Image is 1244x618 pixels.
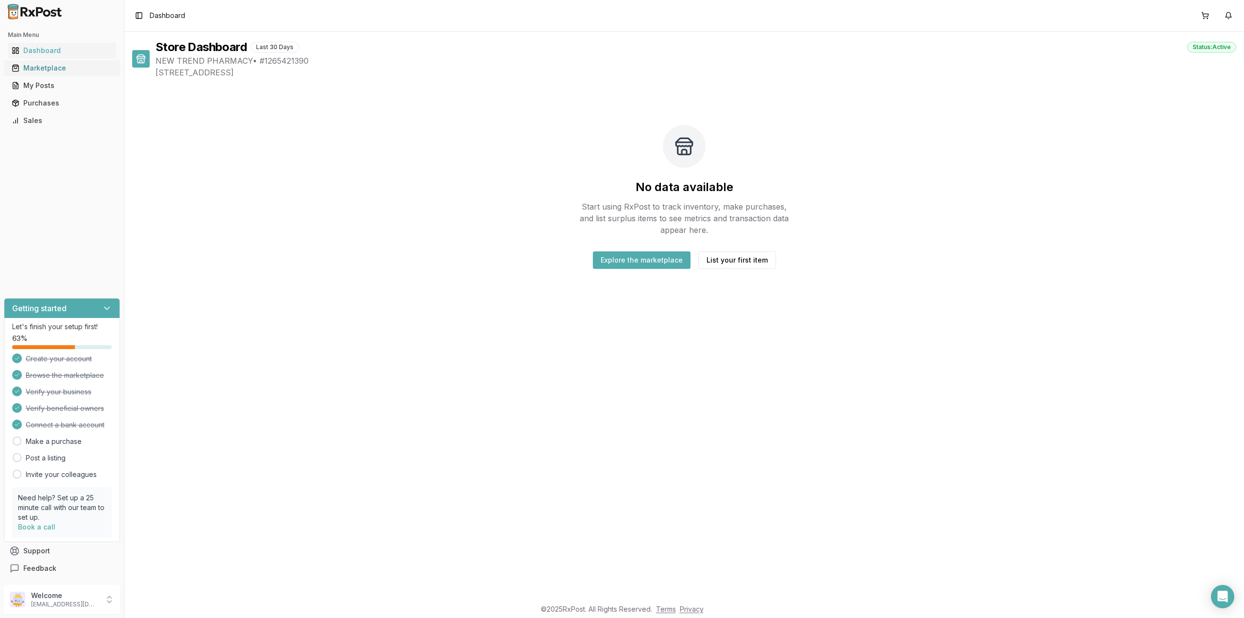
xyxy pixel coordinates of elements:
img: User avatar [10,592,25,607]
span: Create your account [26,354,92,364]
div: Status: Active [1187,42,1236,53]
p: Need help? Set up a 25 minute call with our team to set up. [18,493,106,522]
a: Invite your colleagues [26,470,97,479]
h2: Main Menu [8,31,116,39]
a: Book a call [18,523,55,531]
div: Last 30 Days [251,42,299,53]
span: 63 % [12,334,27,343]
a: Sales [8,112,116,129]
h2: No data available [636,179,733,195]
h1: Store Dashboard [155,39,247,55]
div: Purchases [12,98,112,108]
div: Sales [12,116,112,125]
span: [STREET_ADDRESS] [155,67,1236,78]
button: Dashboard [4,43,120,58]
span: Browse the marketplace [26,371,104,380]
p: Let's finish your setup first! [12,322,112,332]
button: Feedback [4,560,120,577]
button: Marketplace [4,60,120,76]
span: Verify beneficial owners [26,404,104,413]
a: Terms [656,605,676,613]
div: Dashboard [12,46,112,55]
button: Sales [4,113,120,128]
img: RxPost Logo [4,4,66,19]
button: Purchases [4,95,120,111]
button: Explore the marketplace [593,251,691,269]
a: Dashboard [8,42,116,59]
button: My Posts [4,78,120,93]
span: Dashboard [150,11,185,20]
span: Feedback [23,564,56,573]
button: List your first item [698,251,776,269]
span: NEW TREND PHARMACY • # 1265421390 [155,55,1236,67]
a: Marketplace [8,59,116,77]
a: Post a listing [26,453,66,463]
p: [EMAIL_ADDRESS][DOMAIN_NAME] [31,600,99,608]
a: Privacy [680,605,704,613]
button: Support [4,542,120,560]
span: Connect a bank account [26,420,104,430]
div: Open Intercom Messenger [1211,585,1234,608]
span: Verify your business [26,387,91,397]
h3: Getting started [12,302,67,314]
p: Start using RxPost to track inventory, make purchases, and list surplus items to see metrics and ... [575,201,793,236]
a: Purchases [8,94,116,112]
a: My Posts [8,77,116,94]
div: Marketplace [12,63,112,73]
p: Welcome [31,591,99,600]
div: My Posts [12,81,112,90]
a: Make a purchase [26,437,82,446]
nav: breadcrumb [150,11,185,20]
